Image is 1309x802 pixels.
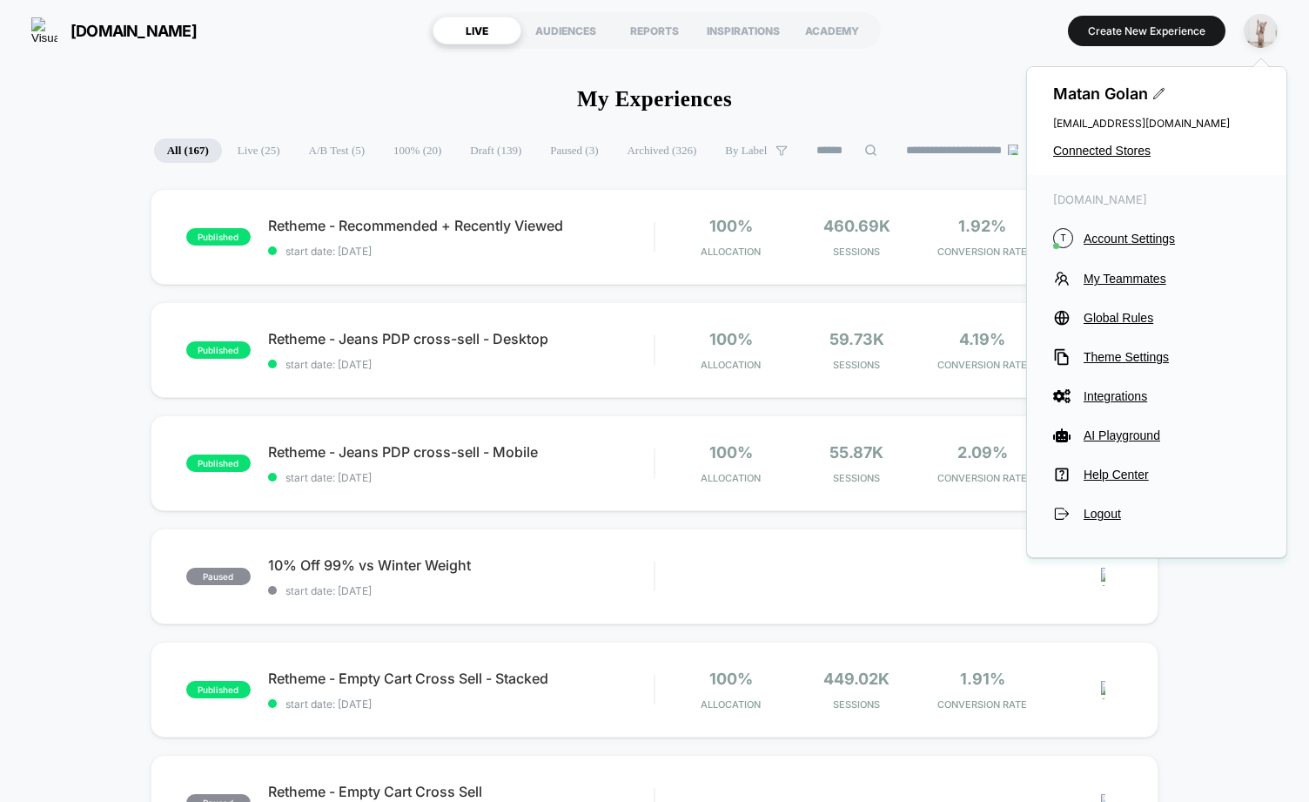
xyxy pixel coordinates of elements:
[1053,388,1260,405] button: Integrations
[610,17,699,44] div: REPORTS
[31,17,57,44] img: Visually logo
[268,358,654,371] span: start date: [DATE]
[923,359,1040,371] span: CONVERSION RATE
[709,443,753,462] span: 100%
[268,443,654,461] span: Retheme - Jeans PDP cross-sell - Mobile
[960,670,1005,688] span: 1.91%
[614,138,709,163] span: Archived ( 326 )
[1084,428,1260,442] span: AI Playground
[296,138,379,163] span: A/B Test ( 5 )
[701,698,761,711] span: Allocation
[577,87,732,111] h1: My Experiences
[26,17,202,44] button: [DOMAIN_NAME]
[1084,389,1260,403] span: Integrations
[268,556,654,574] span: 10% Off 99% vs Winter Weight
[709,330,753,348] span: 100%
[1068,16,1225,46] button: Create New Experience
[1084,311,1260,325] span: Global Rules
[1008,145,1018,155] img: end
[521,17,610,44] div: AUDIENCES
[1053,466,1260,483] button: Help Center
[1084,232,1260,246] span: Account Settings
[186,228,251,246] span: published
[380,138,454,163] span: 100% ( 20 )
[798,246,915,258] span: Sessions
[186,568,251,585] span: paused
[268,584,654,597] span: start date: [DATE]
[959,330,1005,348] span: 4.19%
[1053,192,1260,206] span: [DOMAIN_NAME]
[798,359,915,371] span: Sessions
[268,698,654,711] span: start date: [DATE]
[823,217,890,235] span: 460.69k
[1053,270,1260,287] button: My Teammates
[268,471,654,484] span: start date: [DATE]
[923,472,1040,484] span: CONVERSION RATE
[1053,117,1260,130] span: [EMAIL_ADDRESS][DOMAIN_NAME]
[457,138,534,163] span: Draft ( 139 )
[701,246,761,258] span: Allocation
[433,17,521,44] div: LIVE
[923,246,1040,258] span: CONVERSION RATE
[268,217,654,234] span: Retheme - Recommended + Recently Viewed
[1084,350,1260,364] span: Theme Settings
[268,330,654,347] span: Retheme - Jeans PDP cross-sell - Desktop
[823,670,889,688] span: 449.02k
[725,144,767,158] span: By Label
[709,217,753,235] span: 100%
[1053,348,1260,366] button: Theme Settings
[186,681,251,698] span: published
[798,698,915,711] span: Sessions
[537,138,611,163] span: Paused ( 3 )
[1053,228,1073,248] i: T
[798,472,915,484] span: Sessions
[1053,427,1260,444] button: AI Playground
[70,22,197,40] span: [DOMAIN_NAME]
[1101,568,1105,586] img: close
[1053,84,1260,103] span: Matan Golan
[1101,681,1105,699] img: close
[154,138,222,163] span: All ( 167 )
[268,670,654,687] span: Retheme - Empty Cart Cross Sell - Stacked
[699,17,788,44] div: INSPIRATIONS
[788,17,876,44] div: ACADEMY
[829,330,884,348] span: 59.73k
[1053,228,1260,248] button: TAccount Settings
[1244,14,1278,48] img: ppic
[709,670,753,688] span: 100%
[225,138,293,163] span: Live ( 25 )
[186,455,251,472] span: published
[268,245,654,258] span: start date: [DATE]
[957,443,1008,462] span: 2.09%
[1053,505,1260,522] button: Logout
[701,359,761,371] span: Allocation
[1053,309,1260,327] button: Global Rules
[268,783,654,800] span: Retheme - Empty Cart Cross Sell
[1053,144,1260,158] button: Connected Stores
[1084,468,1260,482] span: Help Center
[186,341,251,359] span: published
[1084,507,1260,521] span: Logout
[1239,13,1283,49] button: ppic
[923,698,1040,711] span: CONVERSION RATE
[829,443,883,462] span: 55.87k
[701,472,761,484] span: Allocation
[958,217,1006,235] span: 1.92%
[1084,272,1260,286] span: My Teammates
